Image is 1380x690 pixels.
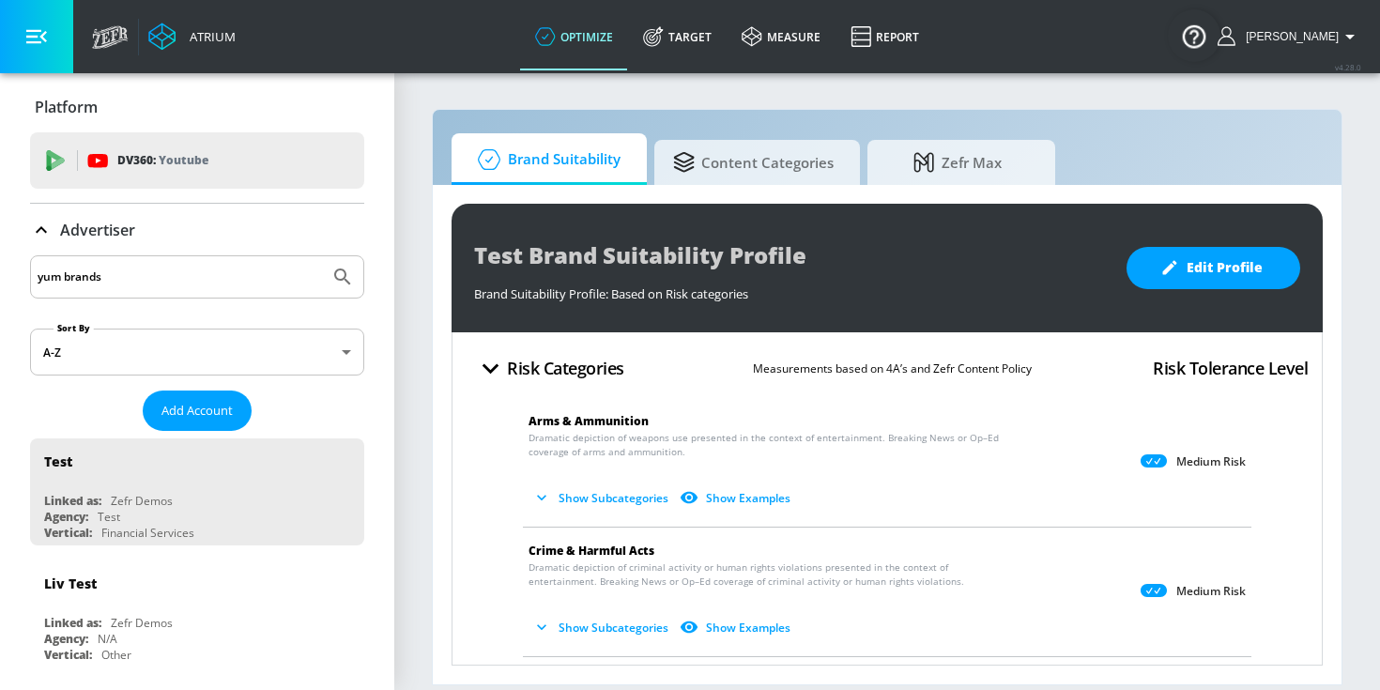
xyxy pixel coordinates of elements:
button: Risk Categories [467,346,632,391]
div: Liv Test [44,575,97,592]
div: TestLinked as:Zefr DemosAgency:TestVertical:Financial Services [30,438,364,545]
span: Crime & Harmful Acts [529,543,654,559]
span: Add Account [161,400,233,422]
p: Youtube [159,150,208,170]
div: Zefr Demos [111,615,173,631]
div: Linked as: [44,493,101,509]
h4: Risk Tolerance Level [1153,355,1308,381]
div: Brand Suitability Profile: Based on Risk categories [474,276,1108,302]
button: [PERSON_NAME] [1218,25,1361,48]
div: DV360: Youtube [30,132,364,189]
span: Edit Profile [1164,256,1263,280]
div: Agency: [44,509,88,525]
div: Atrium [182,28,236,45]
p: Measurements based on 4A’s and Zefr Content Policy [753,359,1032,378]
div: A-Z [30,329,364,376]
div: Test [98,509,120,525]
p: Medium Risk [1176,454,1246,469]
button: Add Account [143,391,252,431]
h4: Risk Categories [507,355,624,381]
p: DV360: [117,150,208,171]
span: login as: carolyn.xue@zefr.com [1238,30,1339,43]
div: N/A [98,631,117,647]
div: Agency: [44,631,88,647]
div: Vertical: [44,525,92,541]
input: Search by name [38,265,322,289]
p: Platform [35,97,98,117]
div: Financial Services [101,525,194,541]
p: Medium Risk [1176,584,1246,599]
div: Platform [30,81,364,133]
div: Liv TestLinked as:Zefr DemosAgency:N/AVertical:Other [30,560,364,667]
a: Target [628,3,727,70]
div: Linked as: [44,615,101,631]
button: Show Subcategories [529,612,676,643]
label: Sort By [54,322,94,334]
button: Submit Search [322,256,363,298]
span: Dramatic depiction of weapons use presented in the context of entertainment. Breaking News or Op–... [529,431,1009,459]
div: Vertical: [44,647,92,663]
button: Show Examples [676,483,798,514]
a: measure [727,3,836,70]
div: Advertiser [30,204,364,256]
div: Other [101,647,131,663]
span: Dramatic depiction of criminal activity or human rights violations presented in the context of en... [529,560,1009,589]
a: optimize [520,3,628,70]
div: Test [44,452,72,470]
button: Show Subcategories [529,483,676,514]
button: Open Resource Center [1168,9,1220,62]
span: Arms & Ammunition [529,413,649,429]
div: Zefr Demos [111,493,173,509]
span: v 4.28.0 [1335,62,1361,72]
span: Zefr Max [886,140,1029,185]
button: Edit Profile [1127,247,1300,289]
a: Report [836,3,934,70]
button: Show Examples [676,612,798,643]
span: Brand Suitability [470,137,621,182]
a: Atrium [148,23,236,51]
span: Content Categories [673,140,834,185]
p: Advertiser [60,220,135,240]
